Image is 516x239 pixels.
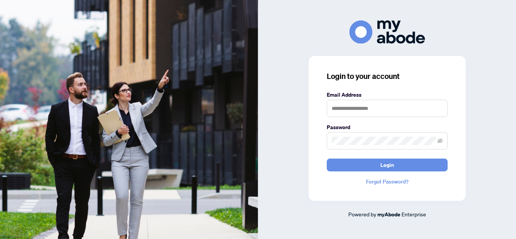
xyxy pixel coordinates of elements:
span: eye-invisible [437,138,443,143]
button: Login [327,159,448,171]
img: ma-logo [349,20,425,43]
a: Forgot Password? [327,177,448,186]
span: Enterprise [402,211,426,217]
label: Password [327,123,448,131]
a: myAbode [377,210,400,219]
label: Email Address [327,91,448,99]
h3: Login to your account [327,71,448,82]
span: Powered by [348,211,376,217]
span: Login [380,159,394,171]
